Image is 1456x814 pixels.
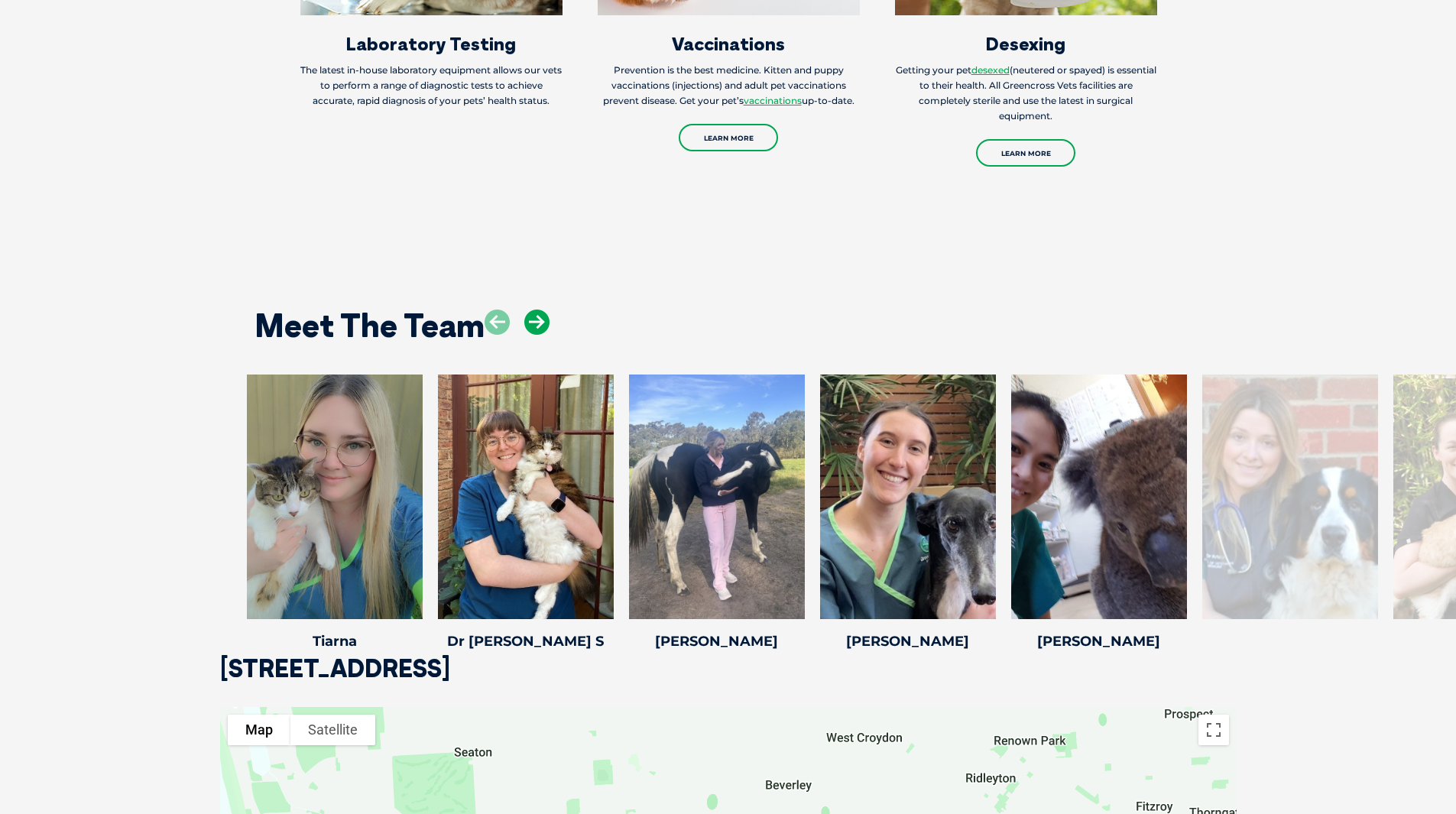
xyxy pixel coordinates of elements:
[1198,715,1229,745] button: Toggle fullscreen view
[300,63,563,109] p: The latest in-house laboratory equipment allows our vets to perform a range of diagnostic tests t...
[247,634,423,648] h4: Tiarna
[598,34,860,53] h3: Vaccinations
[438,634,614,648] h4: Dr [PERSON_NAME] S
[290,715,375,745] button: Show satellite imagery
[744,95,802,106] a: vaccinations
[679,124,778,151] a: Learn More
[895,34,1157,53] h3: Desexing
[629,634,805,648] h4: [PERSON_NAME]
[300,34,563,53] h3: Laboratory Testing
[598,63,860,109] p: Prevention is the best medicine. Kitten and puppy vaccinations (injections) and adult pet vaccina...
[895,63,1157,124] p: Getting your pet (neutered or spayed) is essential to their health. All Greencross Vets facilitie...
[1011,634,1187,648] h4: [PERSON_NAME]
[255,310,485,342] h2: Meet The Team
[820,634,996,648] h4: [PERSON_NAME]
[971,64,1010,76] a: desexed
[228,715,290,745] button: Show street map
[976,139,1075,167] a: Learn More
